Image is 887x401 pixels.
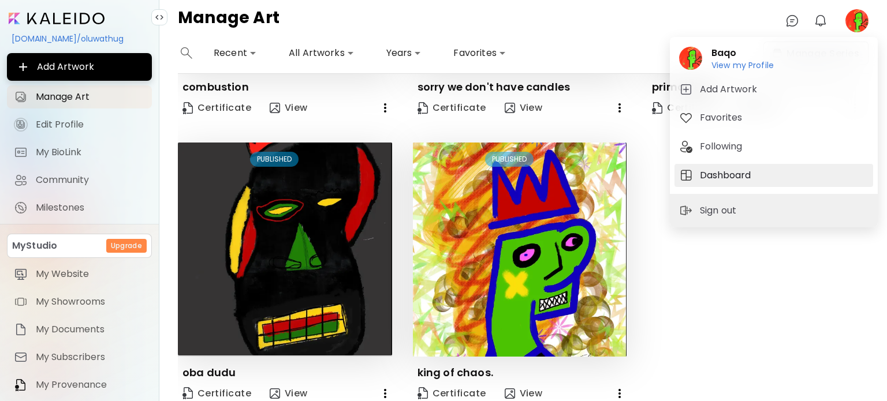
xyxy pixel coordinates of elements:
[679,111,693,125] img: tab
[679,204,693,218] img: sign-out
[711,46,774,60] h2: Baqo
[674,199,744,222] button: sign-outSign out
[679,168,693,182] img: tab
[700,168,754,182] h5: Dashboard
[711,60,774,70] h6: View my Profile
[674,78,873,101] button: tabAdd Artwork
[674,106,873,129] button: tabFavorites
[700,140,746,153] h5: Following
[700,111,746,125] h5: Favorites
[674,164,873,187] button: tabDashboard
[674,135,873,158] button: tabFollowing
[679,140,693,153] img: tab
[679,83,693,96] img: tab
[700,83,761,96] h5: Add Artwork
[700,204,740,218] p: Sign out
